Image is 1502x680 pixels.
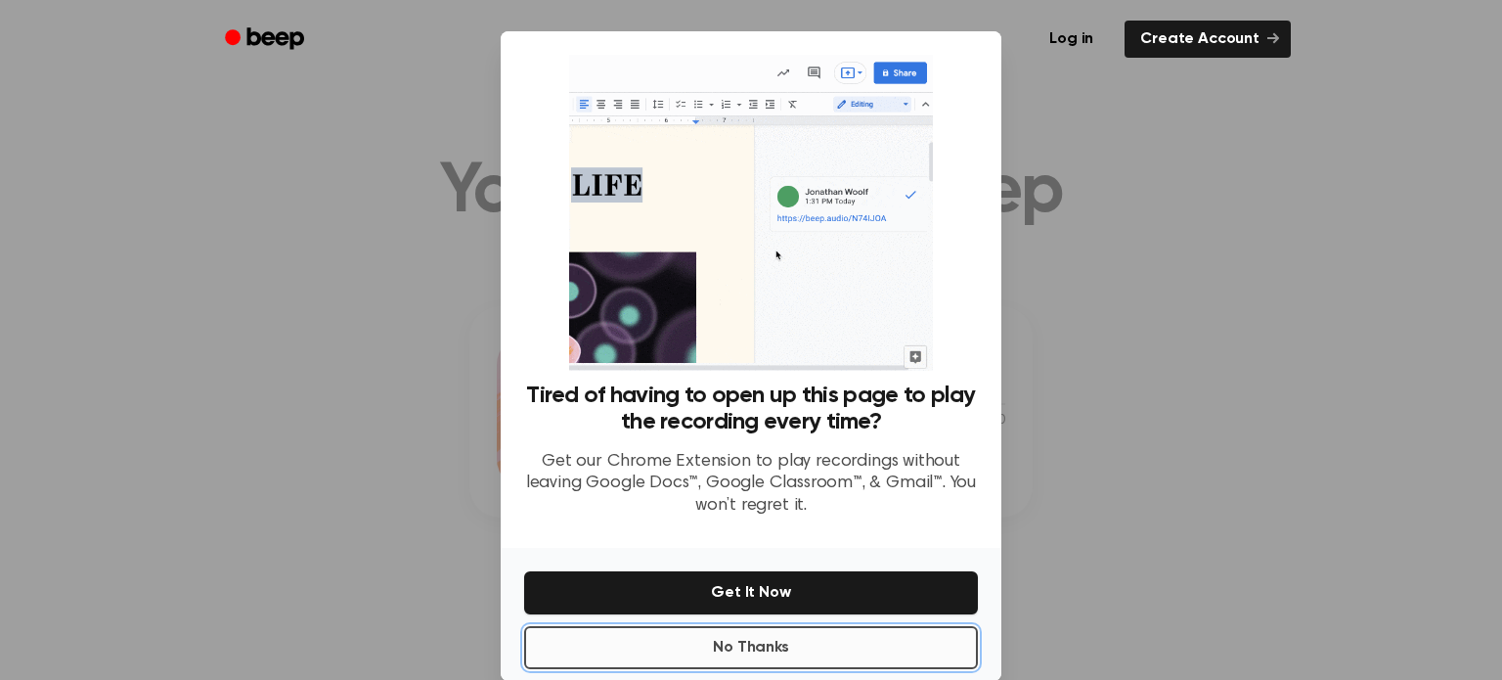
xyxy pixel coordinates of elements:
[1125,21,1291,58] a: Create Account
[1030,17,1113,62] a: Log in
[569,55,932,371] img: Beep extension in action
[524,626,978,669] button: No Thanks
[524,571,978,614] button: Get It Now
[524,451,978,518] p: Get our Chrome Extension to play recordings without leaving Google Docs™, Google Classroom™, & Gm...
[524,383,978,435] h3: Tired of having to open up this page to play the recording every time?
[211,21,322,59] a: Beep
